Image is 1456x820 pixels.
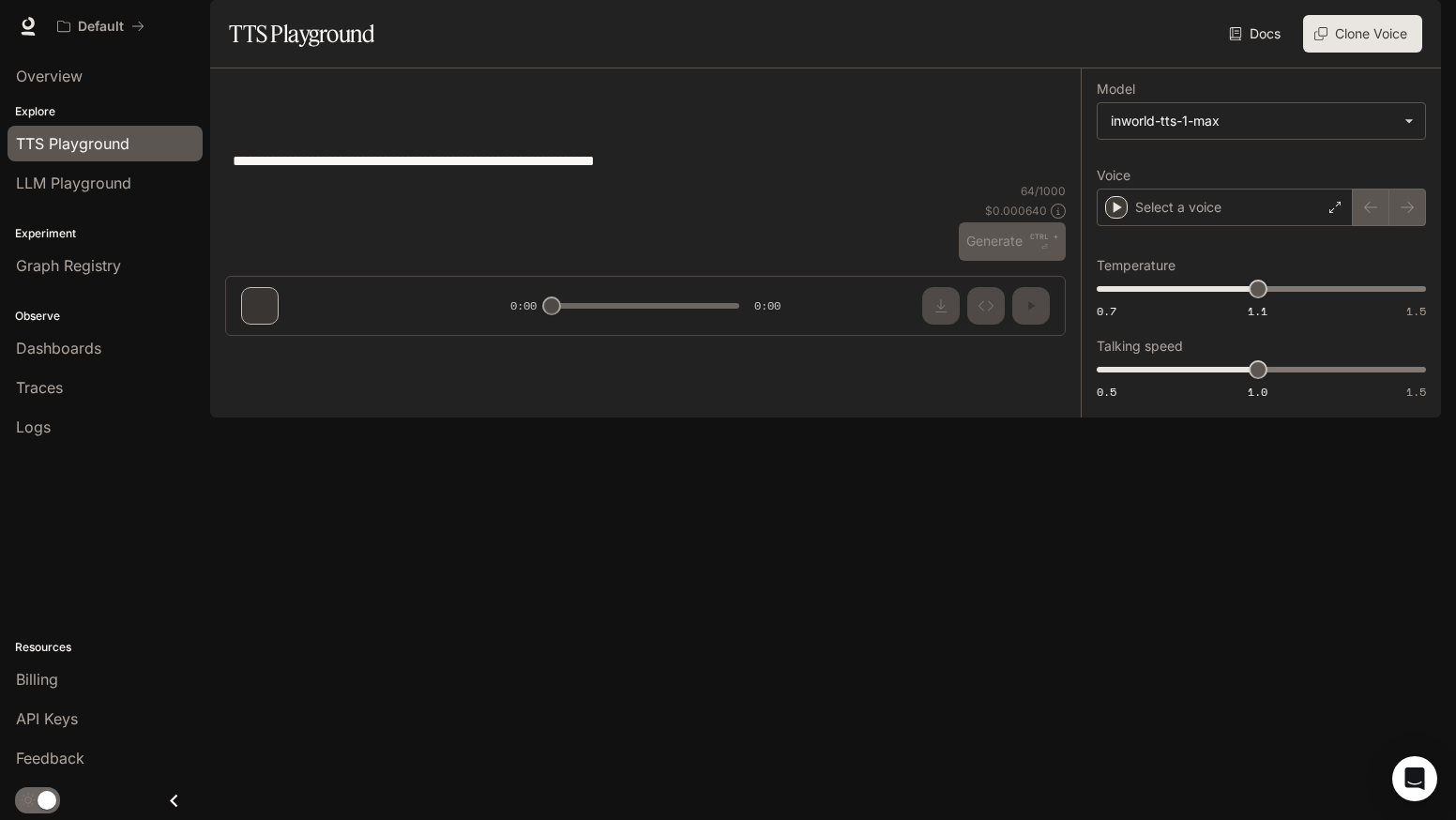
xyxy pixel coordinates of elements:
p: Voice [1097,169,1130,182]
span: 1.1 [1248,303,1267,319]
p: $ 0.000640 [985,203,1047,219]
span: 1.0 [1248,384,1267,400]
p: Default [78,19,124,35]
p: Temperature [1097,259,1175,272]
div: Open Intercom Messenger [1392,756,1437,801]
span: 0.5 [1097,384,1116,400]
span: 1.5 [1406,384,1426,400]
div: inworld-tts-1-max [1111,112,1395,130]
span: 1.5 [1406,303,1426,319]
h1: TTS Playground [229,15,374,53]
button: All workspaces [49,8,153,45]
span: 0.7 [1097,303,1116,319]
button: Clone Voice [1303,15,1422,53]
p: Select a voice [1135,198,1221,217]
p: Model [1097,83,1135,96]
a: Docs [1225,15,1288,53]
div: inworld-tts-1-max [1098,103,1425,139]
p: Talking speed [1097,340,1183,353]
p: 64 / 1000 [1021,183,1066,199]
